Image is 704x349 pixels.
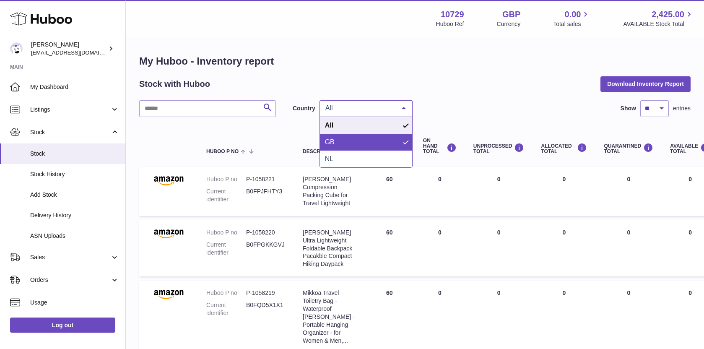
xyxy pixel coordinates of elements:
td: 0 [415,167,465,216]
span: Add Stock [30,191,119,199]
span: 0.00 [565,9,581,20]
dd: B0FPGKKGVJ [246,241,286,257]
span: NL [325,155,333,162]
div: [PERSON_NAME] [31,41,107,57]
button: Download Inventory Report [600,76,691,91]
td: 0 [533,220,595,276]
span: 0 [627,289,630,296]
dt: Huboo P no [206,289,246,297]
div: ALLOCATED Total [541,143,587,154]
div: Huboo Ref [436,20,464,28]
div: UNPROCESSED Total [473,143,525,154]
td: 60 [364,220,415,276]
span: All [323,104,395,112]
span: Usage [30,299,119,307]
dt: Current identifier [206,301,246,317]
span: Stock History [30,170,119,178]
strong: 10729 [441,9,464,20]
dt: Huboo P no [206,229,246,237]
img: product image [148,175,190,185]
span: Huboo P no [206,149,239,154]
dd: B0FQD5X1X1 [246,301,286,317]
span: Stock [30,128,110,136]
span: ASN Uploads [30,232,119,240]
span: Listings [30,106,110,114]
span: entries [673,104,691,112]
span: Stock [30,150,119,158]
div: ON HAND Total [423,138,457,155]
strong: GBP [502,9,520,20]
h1: My Huboo - Inventory report [139,55,691,68]
span: 0 [627,176,630,182]
span: AVAILABLE Stock Total [623,20,694,28]
td: 60 [364,167,415,216]
div: Currency [497,20,521,28]
td: 0 [415,220,465,276]
dd: B0FPJFHTY3 [246,188,286,203]
span: 0 [627,229,630,236]
div: [PERSON_NAME] Compression Packing Cube for Travel Lightweight [303,175,356,207]
dd: P-1058219 [246,289,286,297]
dd: P-1058221 [246,175,286,183]
label: Show [621,104,636,112]
a: Log out [10,318,115,333]
span: Total sales [553,20,590,28]
dt: Current identifier [206,188,246,203]
td: 0 [465,167,533,216]
img: hello@mikkoa.com [10,42,23,55]
a: 2,425.00 AVAILABLE Stock Total [623,9,694,28]
a: 0.00 Total sales [553,9,590,28]
img: product image [148,229,190,239]
div: [PERSON_NAME] Ultra Lightweight Foldable Backpack Pacakble Compact Hiking Daypack [303,229,356,268]
label: Country [293,104,315,112]
h2: Stock with Huboo [139,78,210,90]
span: My Dashboard [30,83,119,91]
span: All [325,122,333,129]
dt: Current identifier [206,241,246,257]
span: Sales [30,253,110,261]
span: Description [303,149,337,154]
dd: P-1058220 [246,229,286,237]
img: product image [148,289,190,299]
div: QUARANTINED Total [604,143,653,154]
span: Orders [30,276,110,284]
span: GB [325,138,335,146]
td: 0 [533,167,595,216]
span: 2,425.00 [652,9,684,20]
td: 0 [465,220,533,276]
div: Mikkoa Travel Toiletry Bag - Waterproof [PERSON_NAME] - Portable Hanging Organizer - for Women & ... [303,289,356,344]
span: Delivery History [30,211,119,219]
span: [EMAIL_ADDRESS][DOMAIN_NAME] [31,49,123,56]
dt: Huboo P no [206,175,246,183]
